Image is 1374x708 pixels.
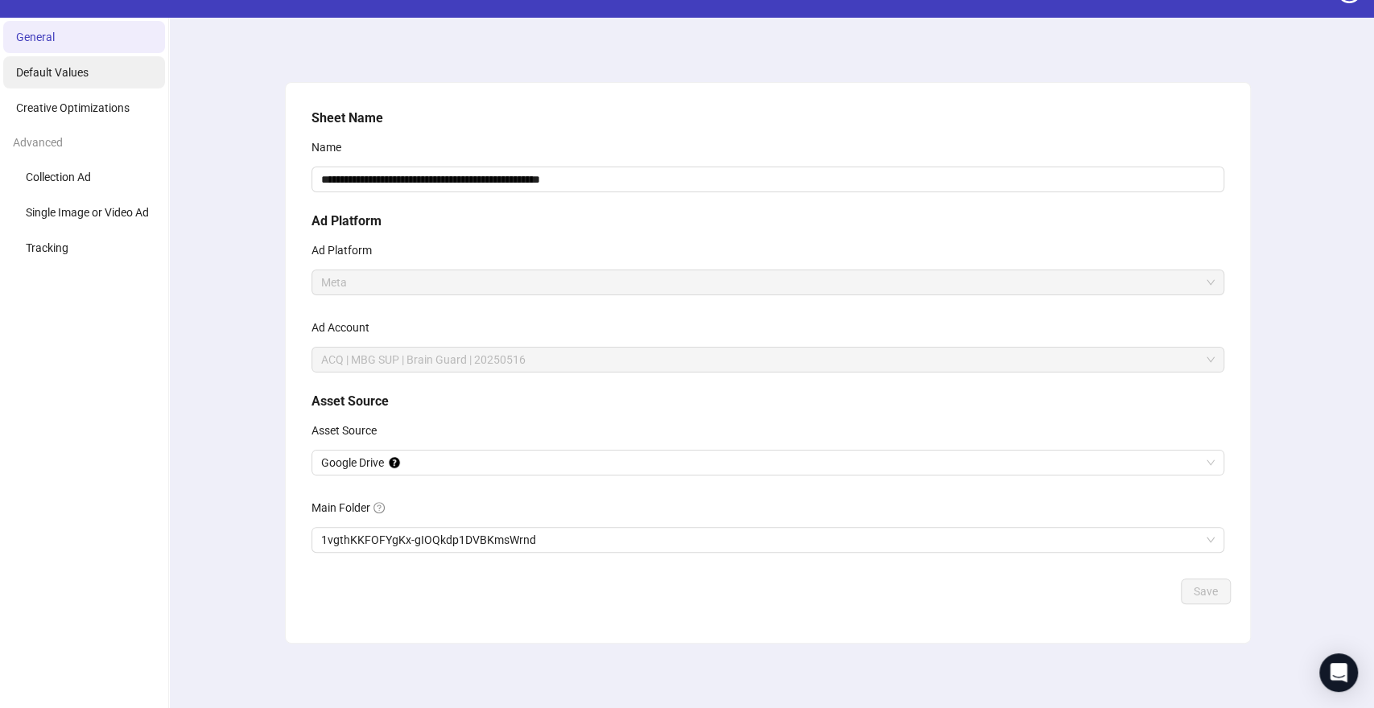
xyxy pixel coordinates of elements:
span: Tracking [26,241,68,254]
h5: Sheet Name [312,109,1224,128]
span: Single Image or Video Ad [26,206,149,219]
label: Ad Platform [312,237,382,263]
span: Meta [321,270,1215,294]
input: Name [312,167,1224,192]
h5: Ad Platform [312,212,1224,231]
span: Google Drive [321,451,1215,475]
button: Save [1181,578,1231,604]
span: question-circle [373,502,385,513]
h5: Asset Source [312,392,1224,411]
label: Ad Account [312,315,380,340]
span: General [16,31,55,43]
div: Open Intercom Messenger [1319,653,1358,692]
span: Creative Optimizations [16,101,130,114]
span: 1vgthKKFOFYgKx-gIOQkdp1DVBKmsWrnd [321,528,1215,552]
div: Tooltip anchor [387,455,402,470]
span: ACQ | MBG SUP | Brain Guard | 20250516 [321,348,1215,372]
label: Asset Source [312,418,387,443]
label: Main Folder [312,495,395,521]
span: Default Values [16,66,89,79]
label: Name [312,134,352,160]
span: Collection Ad [26,171,91,183]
